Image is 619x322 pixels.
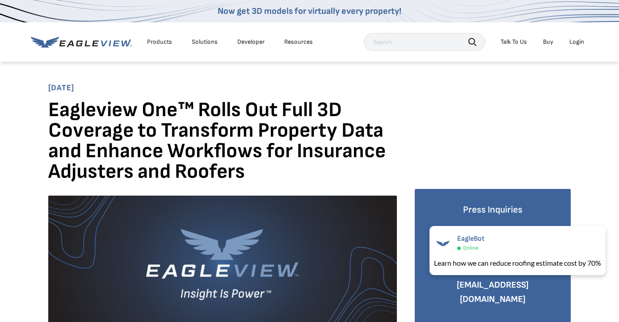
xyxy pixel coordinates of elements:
[428,202,558,217] h4: Press Inquiries
[48,83,571,93] span: [DATE]
[501,38,527,46] div: Talk To Us
[457,234,484,243] span: EagleBot
[364,33,485,51] input: Search
[457,280,529,305] a: [EMAIL_ADDRESS][DOMAIN_NAME]
[463,245,478,251] span: Online
[237,38,265,46] a: Developer
[48,100,397,189] h1: Eagleview One™ Rolls Out Full 3D Coverage to Transform Property Data and Enhance Workflows for In...
[284,38,313,46] div: Resources
[192,38,218,46] div: Solutions
[569,38,584,46] div: Login
[218,6,401,17] a: Now get 3D models for virtually every property!
[543,38,553,46] a: Buy
[434,258,601,268] div: Learn how we can reduce roofing estimate cost by 70%
[434,234,452,252] img: EagleBot
[147,38,172,46] div: Products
